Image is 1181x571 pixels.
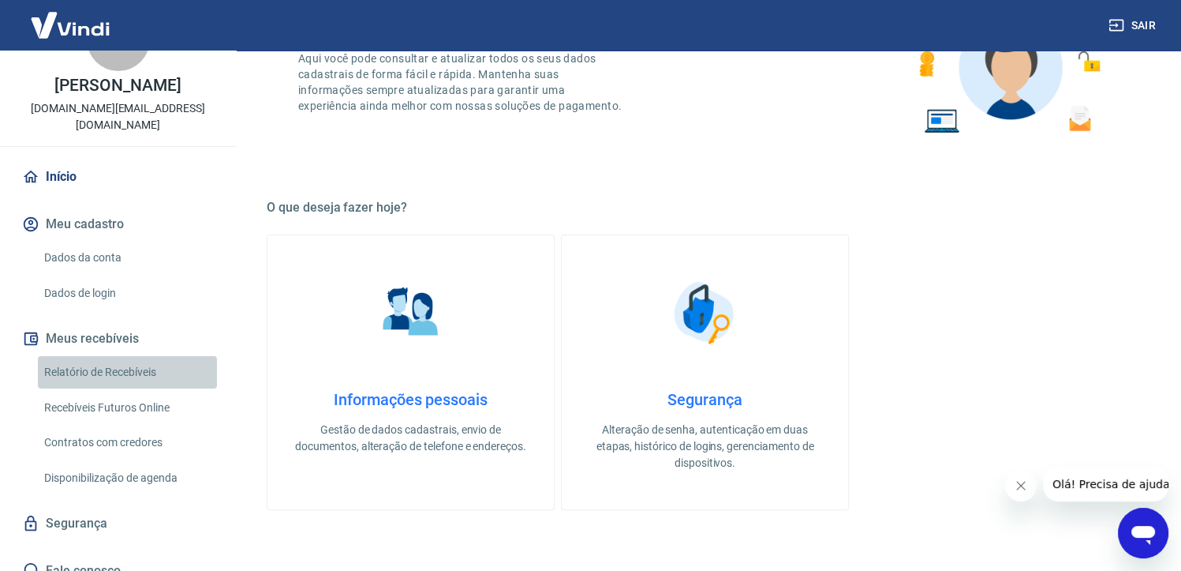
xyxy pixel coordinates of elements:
a: Início [19,160,217,194]
a: Relatório de Recebíveis [38,356,217,389]
p: Gestão de dados cadastrais, envio de documentos, alteração de telefone e endereços. [293,422,529,455]
button: Meus recebíveis [19,321,217,356]
button: Meu cadastro [19,207,217,242]
a: Recebíveis Futuros Online [38,392,217,424]
a: Informações pessoaisInformações pessoaisGestão de dados cadastrais, envio de documentos, alteraçã... [267,235,555,510]
h5: O que deseja fazer hoje? [267,200,1143,216]
img: Segurança [666,273,745,352]
button: Sair [1105,11,1162,40]
h4: Segurança [587,390,823,409]
iframe: Mensagem da empresa [1043,467,1168,502]
a: Disponibilização de agenda [38,462,217,494]
a: Segurança [19,506,217,541]
a: Dados da conta [38,242,217,274]
iframe: Fechar mensagem [1005,470,1037,502]
h4: Informações pessoais [293,390,529,409]
p: Aqui você pode consultar e atualizar todos os seus dados cadastrais de forma fácil e rápida. Mant... [298,51,625,114]
a: Contratos com credores [38,426,217,459]
a: SegurançaSegurançaAlteração de senha, autenticação em duas etapas, histórico de logins, gerenciam... [561,235,849,510]
p: [PERSON_NAME] [54,77,181,94]
img: Vindi [19,1,121,49]
p: Alteração de senha, autenticação em duas etapas, histórico de logins, gerenciamento de dispositivos. [587,422,823,471]
iframe: Botão para abrir a janela de mensagens [1118,508,1168,558]
img: Informações pessoais [372,273,450,352]
a: Dados de login [38,277,217,310]
span: Olá! Precisa de ajuda? [9,11,133,24]
p: [DOMAIN_NAME][EMAIL_ADDRESS][DOMAIN_NAME] [13,100,223,133]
